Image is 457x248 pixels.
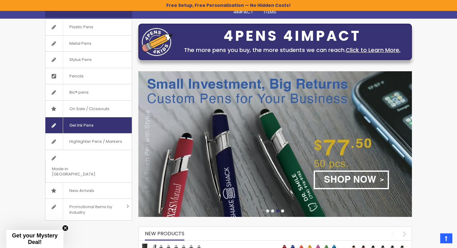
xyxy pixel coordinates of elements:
span: Highlighter Pens / Markers [63,133,128,150]
span: New Arrivals [63,183,100,199]
img: four_pen_logo.png [142,28,173,56]
span: Bic® pens [63,84,95,101]
span: Pencils [63,68,90,84]
a: Made in [GEOGRAPHIC_DATA] [45,150,132,182]
div: 4PENS 4IMPACT [176,30,409,43]
span: Gel Ink Pens [63,117,100,133]
a: On Sale / Closeouts [45,101,132,117]
span: Promotional Items by Industry [63,199,124,220]
span: Stylus Pens [63,52,98,68]
span: New Products [145,230,184,237]
a: Bic® pens [45,84,132,101]
button: Close teaser [62,225,68,231]
span: Made in [GEOGRAPHIC_DATA] [45,161,116,182]
a: Highlighter Pens / Markers [45,133,132,150]
a: Plastic Pens [45,19,132,35]
span: Metal Pens [63,35,98,52]
span: Plastic Pens [63,19,99,35]
a: Stylus Pens [45,52,132,68]
a: Click to Learn More. [346,46,400,54]
a: New Arrivals [45,183,132,199]
a: Pencils [45,68,132,84]
div: The more pens you buy, the more students we can reach. [176,46,409,54]
div: Get your Mystery Deal!Close teaser [6,230,63,248]
span: Get your Mystery Deal! [12,232,58,245]
a: Promotional Items by Industry [45,199,132,220]
a: Gel Ink Pens [45,117,132,133]
span: On Sale / Closeouts [63,101,116,117]
a: Metal Pens [45,35,132,52]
